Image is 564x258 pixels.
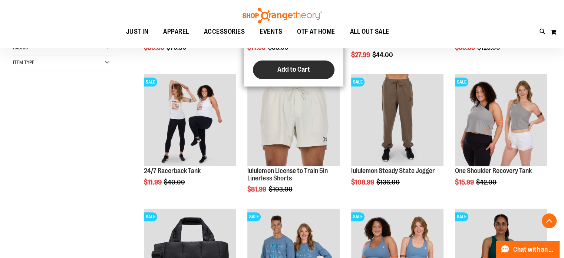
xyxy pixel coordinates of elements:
div: product [244,70,343,212]
span: $81.99 [247,186,267,193]
button: Chat with an Expert [496,241,560,258]
span: ACCESSORIES [204,23,245,40]
span: SALE [455,78,468,86]
a: lululemon Steady State JoggerSALE [351,74,443,167]
a: One Shoulder Recovery Tank [455,167,532,174]
span: Add to Cart [277,65,310,74]
span: ALL OUT SALE [350,23,389,40]
span: $40.00 [164,179,186,186]
button: Back To Top [542,213,557,228]
span: $27.99 [351,51,371,59]
img: Main view of One Shoulder Recovery Tank [455,74,547,166]
span: $103.00 [268,186,293,193]
div: product [140,70,240,205]
span: EVENTS [260,23,282,40]
span: $136.00 [376,179,401,186]
div: product [347,70,447,205]
a: lululemon License to Train 5in Linerless Shorts [247,167,327,182]
a: lululemon Steady State Jogger [351,167,435,174]
a: lululemon License to Train 5in Linerless ShortsSALE [247,74,340,167]
img: Shop Orangetheory [241,8,323,23]
span: JUST IN [126,23,149,40]
img: lululemon License to Train 5in Linerless Shorts [247,74,340,166]
img: 24/7 Racerback Tank [144,74,236,166]
span: $11.99 [144,179,163,186]
span: SALE [351,212,365,221]
span: SALE [144,212,157,221]
span: OTF AT HOME [297,23,335,40]
span: $15.99 [455,179,475,186]
span: SALE [351,78,365,86]
button: Add to Cart [253,61,334,79]
a: 24/7 Racerback Tank [144,167,201,174]
a: 24/7 Racerback TankSALE [144,74,236,167]
span: SALE [144,78,157,86]
img: lululemon Steady State Jogger [351,74,443,166]
span: $42.00 [476,179,498,186]
div: product [451,70,551,205]
span: APPAREL [163,23,189,40]
span: $108.99 [351,179,375,186]
span: SALE [247,212,261,221]
span: Chat with an Expert [513,246,555,253]
span: $44.00 [372,51,394,59]
span: SALE [455,212,468,221]
span: Item Type [13,59,34,65]
a: Main view of One Shoulder Recovery TankSALE [455,74,547,167]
